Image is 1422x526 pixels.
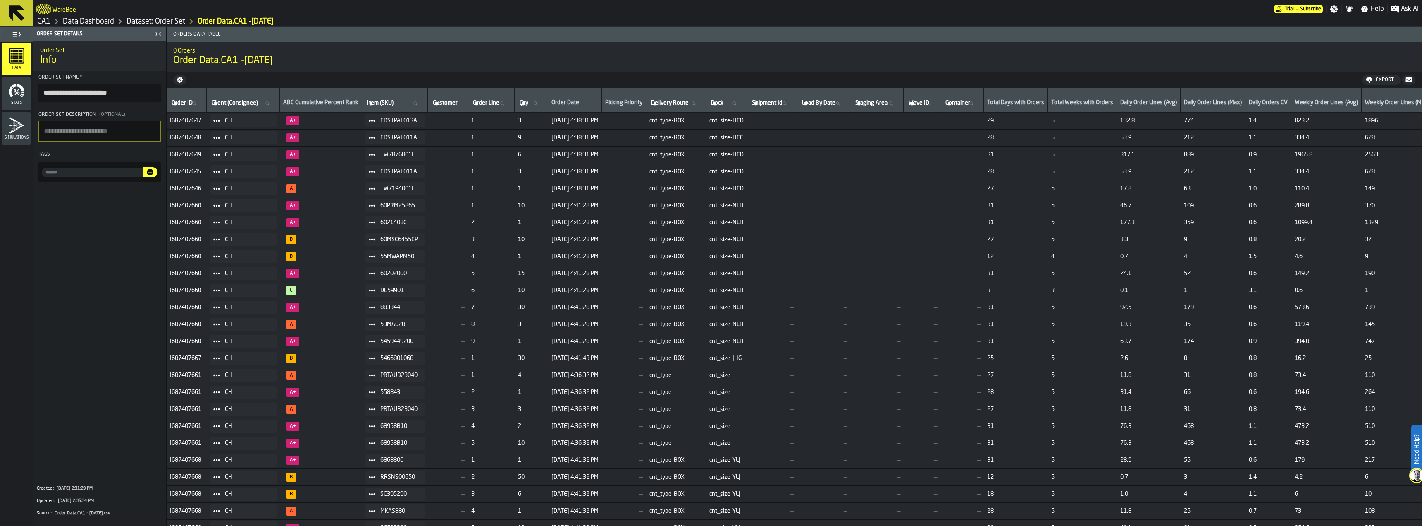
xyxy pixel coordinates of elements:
[709,168,744,175] span: cnt_size-HFD
[518,168,545,175] span: 3
[286,167,299,176] span: 27%
[173,75,186,85] button: button-
[649,135,703,141] span: cnt_type-BOX
[2,29,31,40] label: button-toggle-Toggle Full Menu
[605,118,643,124] span: —
[52,5,76,13] h2: Sub Title
[431,219,465,226] span: —
[380,236,418,243] span: 60MSC6455EP
[173,54,273,67] span: Order Data.CA1 -[DATE]
[170,219,203,226] span: I687407660
[471,98,511,109] input: label
[1327,5,1341,13] label: button-toggle-Settings
[750,168,794,175] span: —
[649,202,703,209] span: cnt_type-BOX
[854,202,900,209] span: —
[1184,236,1242,243] span: 9
[649,118,703,124] span: cnt_type-BOX
[800,98,847,109] input: label
[431,135,465,141] span: —
[210,98,276,109] input: label
[225,118,270,124] span: CH
[551,168,599,175] span: [DATE] 4:38:31 PM
[800,236,847,243] span: —
[987,253,1045,260] span: 12
[800,118,847,124] span: —
[987,202,1045,209] span: 31
[987,185,1045,192] span: 27
[471,202,511,209] span: 1
[987,135,1045,141] span: 28
[1120,236,1177,243] span: 3.3
[944,202,981,209] span: —
[800,168,847,175] span: —
[551,135,599,141] span: [DATE] 4:38:31 PM
[944,185,981,192] span: —
[2,77,31,110] li: menu Stats
[1412,426,1421,472] label: Need Help?
[471,168,511,175] span: 1
[99,112,125,117] span: (Optional)
[40,54,57,67] span: Info
[1249,99,1288,108] div: Daily Orders CV
[907,236,937,243] span: —
[380,168,418,175] span: EDSTPAT011A
[518,253,545,260] span: 1
[854,118,900,124] span: —
[471,118,511,124] span: 1
[709,135,744,141] span: cnt_size-HFF
[907,219,937,226] span: —
[750,253,794,260] span: —
[380,202,418,209] span: 60PRM25865
[907,168,937,175] span: —
[1120,185,1177,192] span: 17.8
[1402,75,1415,85] button: button-
[173,46,1415,54] h2: Sub Title
[37,498,57,504] div: Updated
[1357,4,1387,14] label: button-toggle-Help
[907,118,937,124] span: —
[431,236,465,243] span: —
[1388,4,1422,14] label: button-toggle-Ask AI
[38,74,161,102] label: button-toolbar-Order Set Name
[605,253,643,260] span: —
[170,253,203,260] span: I687407660
[909,100,929,106] span: label
[471,151,511,158] span: 1
[518,151,545,158] span: 6
[80,74,82,80] span: Required
[1184,99,1242,108] div: Daily Order Lines (Max)
[1342,5,1357,13] label: button-toggle-Notifications
[1184,185,1242,192] span: 63
[431,118,465,124] span: —
[1295,168,1358,175] span: 334.4
[987,99,1044,108] div: Total Days with Orders
[605,168,643,175] span: —
[225,151,270,158] span: CH
[518,202,545,209] span: 10
[907,185,937,192] span: —
[1370,4,1384,14] span: Help
[212,100,258,106] span: label
[1295,135,1358,141] span: 334.4
[1120,118,1177,124] span: 132.8
[944,253,981,260] span: —
[750,219,794,226] span: —
[380,185,418,192] span: TW7194001I
[987,219,1045,226] span: 31
[551,118,599,124] span: [DATE] 4:38:31 PM
[800,151,847,158] span: —
[2,112,31,145] li: menu Simulations
[1051,135,1114,141] span: 5
[1274,5,1323,13] div: Menu Subscription
[36,17,728,26] nav: Breadcrumb
[37,17,50,26] a: link-to-/wh/i/76e2a128-1b54-4d66-80d4-05ae4c277723
[2,135,31,140] span: Simulations
[1295,151,1358,158] span: 1965.8
[854,151,900,158] span: —
[35,31,153,37] div: Order Set details
[198,17,274,26] a: link-to-/wh/i/76e2a128-1b54-4d66-80d4-05ae4c277723/ORDER_SET/2735ee62-3461-49cc-a36c-5a1da605290b
[365,98,424,109] input: label
[225,236,270,243] span: CH
[987,118,1045,124] span: 29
